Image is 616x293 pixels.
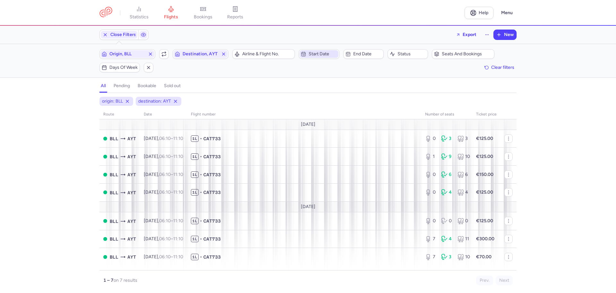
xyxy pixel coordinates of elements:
th: Flight number [187,110,421,119]
span: CAT733 [203,153,221,160]
div: 7 [425,236,436,242]
span: New [504,32,514,37]
span: 1L [191,153,199,160]
time: 06:10 [159,154,171,159]
span: • [200,153,202,160]
button: Destination, AYT [173,49,228,59]
span: Antalya, Antalya, Turkey [127,253,136,261]
div: 3 [441,135,452,142]
strong: €125.00 [476,136,493,141]
button: Clear filters [482,63,517,72]
span: – [159,218,183,224]
span: Billund, Billund, Denmark [110,218,118,225]
div: 6 [458,171,468,178]
strong: €300.00 [476,236,494,242]
strong: €125.00 [476,218,493,224]
span: CAT733 [203,254,221,260]
strong: €150.00 [476,172,493,177]
button: Export [452,30,481,40]
th: number of seats [421,110,472,119]
div: 0 [425,218,436,224]
span: OPEN [103,173,107,177]
span: Origin, BLL [109,51,145,57]
button: End date [343,49,384,59]
span: [DATE], [144,236,183,242]
span: on 7 results [114,278,137,283]
strong: €70.00 [476,254,492,260]
div: 3 [441,254,452,260]
a: statistics [123,6,155,20]
div: 4 [441,236,452,242]
span: [DATE], [144,172,183,177]
span: Start date [309,51,337,57]
span: Billund, Billund, Denmark [110,171,118,178]
span: Billund, Billund, Denmark [110,153,118,160]
span: 1L [191,171,199,178]
span: OPEN [103,155,107,159]
time: 11:10 [173,189,183,195]
span: Antalya, Antalya, Turkey [127,153,136,160]
div: 0 [458,218,468,224]
time: 11:10 [173,236,183,242]
span: Help [479,10,488,15]
div: 0 [441,218,452,224]
span: – [159,136,183,141]
span: [DATE] [301,204,315,209]
time: 06:10 [159,189,171,195]
span: Antalya, Antalya, Turkey [127,218,136,225]
a: Help [465,7,493,19]
span: Destination, AYT [183,51,218,57]
span: – [159,189,183,195]
th: route [99,110,140,119]
span: Antalya, Antalya, Turkey [127,189,136,196]
time: 11:10 [173,154,183,159]
span: • [200,135,202,142]
time: 06:10 [159,172,171,177]
div: 4 [458,189,468,196]
div: 0 [425,135,436,142]
span: • [200,236,202,242]
button: Airline & Flight No. [232,49,295,59]
span: – [159,172,183,177]
div: 10 [458,254,468,260]
span: – [159,254,183,260]
span: destination: AYT [138,98,171,105]
span: OPEN [103,190,107,194]
div: 11 [458,236,468,242]
button: Menu [497,7,517,19]
div: 1 [425,153,436,160]
button: Close Filters [100,30,138,40]
span: Antalya, Antalya, Turkey [127,235,136,243]
span: CAT733 [203,189,221,196]
span: CAT733 [203,218,221,224]
div: 7 [425,254,436,260]
div: 10 [458,153,468,160]
button: Days of week [99,63,140,72]
a: CitizenPlane red outlined logo [99,7,112,19]
div: 0 [425,171,436,178]
span: 1L [191,218,199,224]
span: • [200,218,202,224]
span: CAT733 [203,135,221,142]
h4: all [101,83,106,89]
time: 11:10 [173,218,183,224]
span: Airline & Flight No. [242,51,293,57]
button: Origin, BLL [99,49,155,59]
h4: bookable [138,83,156,89]
span: 1L [191,135,199,142]
span: • [200,189,202,196]
span: • [200,171,202,178]
span: – [159,236,183,242]
h4: sold out [164,83,181,89]
span: – [159,154,183,159]
span: Antalya, Antalya, Turkey [127,171,136,178]
span: origin: BLL [102,98,123,105]
div: 3 [458,135,468,142]
th: date [140,110,187,119]
button: Next [496,276,513,285]
time: 11:10 [173,172,183,177]
span: flights [164,14,178,20]
span: CAT733 [203,171,221,178]
h4: pending [114,83,130,89]
span: • [200,254,202,260]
